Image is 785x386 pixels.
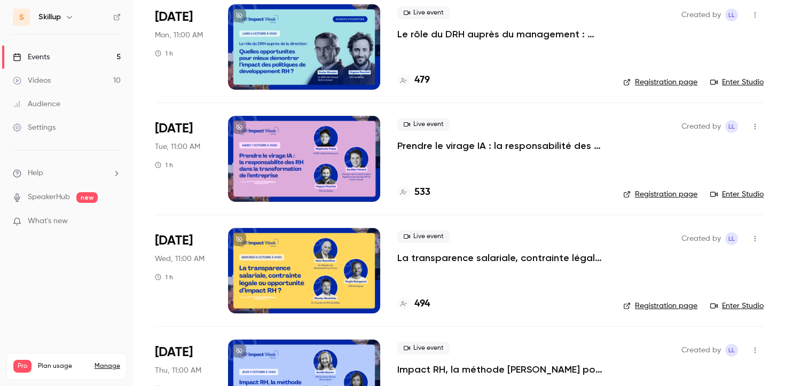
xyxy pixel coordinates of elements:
[28,216,68,227] span: What's new
[155,232,193,249] span: [DATE]
[155,254,205,264] span: Wed, 11:00 AM
[728,344,735,357] span: LL
[28,168,43,179] span: Help
[725,344,738,357] span: Louise Le Guillou
[397,28,606,41] a: Le rôle du DRH auprès du management : quelles opportunités pour mieux démontrer l’impact des poli...
[28,192,70,203] a: SpeakerHub
[710,301,764,311] a: Enter Studio
[397,363,606,376] a: Impact RH, la méthode [PERSON_NAME] pour créer de l’engagement
[155,228,211,313] div: Oct 8 Wed, 11:00 AM (Europe/Paris)
[155,161,173,169] div: 1 h
[623,301,697,311] a: Registration page
[397,139,606,152] a: Prendre le virage IA : la responsabilité des RH dans la transformation de l'entreprise
[414,297,430,311] h4: 494
[13,122,56,133] div: Settings
[710,77,764,88] a: Enter Studio
[19,12,24,23] span: S
[397,342,450,355] span: Live event
[623,189,697,200] a: Registration page
[397,297,430,311] a: 494
[728,120,735,133] span: LL
[397,185,430,200] a: 533
[95,362,120,371] a: Manage
[13,168,121,179] li: help-dropdown-opener
[155,49,173,58] div: 1 h
[397,118,450,131] span: Live event
[414,73,430,88] h4: 479
[623,77,697,88] a: Registration page
[38,362,88,371] span: Plan usage
[13,75,51,86] div: Videos
[397,6,450,19] span: Live event
[414,185,430,200] h4: 533
[155,30,203,41] span: Mon, 11:00 AM
[710,189,764,200] a: Enter Studio
[728,9,735,21] span: LL
[155,9,193,26] span: [DATE]
[155,273,173,281] div: 1 h
[13,99,60,109] div: Audience
[155,141,200,152] span: Tue, 11:00 AM
[38,12,61,22] h6: Skillup
[397,73,430,88] a: 479
[155,120,193,137] span: [DATE]
[155,344,193,361] span: [DATE]
[681,9,721,21] span: Created by
[13,52,50,62] div: Events
[725,232,738,245] span: Louise Le Guillou
[155,4,211,90] div: Oct 6 Mon, 11:00 AM (Europe/Paris)
[13,360,32,373] span: Pro
[725,9,738,21] span: Louise Le Guillou
[681,344,721,357] span: Created by
[397,251,606,264] a: La transparence salariale, contrainte légale ou opportunité d’impact RH ?
[725,120,738,133] span: Louise Le Guillou
[681,120,721,133] span: Created by
[155,116,211,201] div: Oct 7 Tue, 11:00 AM (Europe/Paris)
[108,217,121,226] iframe: Noticeable Trigger
[76,192,98,203] span: new
[155,365,201,376] span: Thu, 11:00 AM
[728,232,735,245] span: LL
[397,230,450,243] span: Live event
[681,232,721,245] span: Created by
